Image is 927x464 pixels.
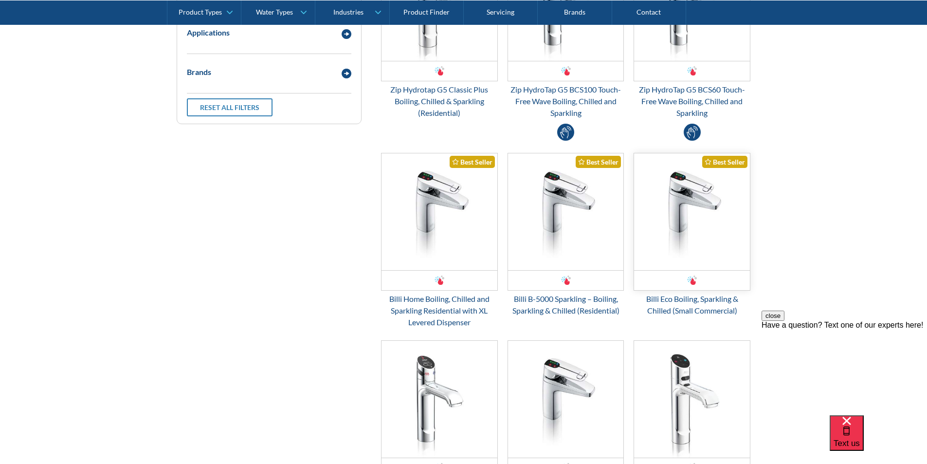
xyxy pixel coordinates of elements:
[382,153,497,270] img: Billi Home Boiling, Chilled and Sparkling Residential with XL Levered Dispenser
[830,415,927,464] iframe: podium webchat widget bubble
[187,66,211,78] div: Brands
[333,8,364,16] div: Industries
[450,156,495,168] div: Best Seller
[762,311,927,427] iframe: podium webchat widget prompt
[576,156,621,168] div: Best Seller
[381,84,498,119] div: Zip Hydrotap G5 Classic Plus Boiling, Chilled & Sparkling (Residential)
[179,8,222,16] div: Product Types
[508,153,624,316] a: Billi B-5000 Sparkling – Boiling, Sparkling & Chilled (Residential)Best SellerBilli B-5000 Sparkl...
[634,84,750,119] div: Zip HydroTap G5 BCS60 Touch-Free Wave Boiling, Chilled and Sparkling
[382,341,497,458] img: Zip HydroTap G5 BCS20 Touch Free Wave Boiling, Chilled, Sparkling
[381,153,498,328] a: Billi Home Boiling, Chilled and Sparkling Residential with XL Levered DispenserBest SellerBilli H...
[634,341,750,458] img: Zip Hydrotap G5 Classic Boiling, Sparkling & Chilled BCS60 (Commercial)
[702,156,747,168] div: Best Seller
[187,98,273,116] a: Reset all filters
[508,341,624,458] img: Billi Quadra Boiling, Sparkling & Chilled 250/200 (Commercial)
[508,84,624,119] div: Zip HydroTap G5 BCS100 Touch-Free Wave Boiling, Chilled and Sparkling
[508,153,624,270] img: Billi B-5000 Sparkling – Boiling, Sparkling & Chilled (Residential)
[381,293,498,328] div: Billi Home Boiling, Chilled and Sparkling Residential with XL Levered Dispenser
[634,153,750,316] a: Billi Eco Boiling, Sparkling & Chilled (Small Commercial)Best SellerBilli Eco Boiling, Sparkling ...
[508,293,624,316] div: Billi B-5000 Sparkling – Boiling, Sparkling & Chilled (Residential)
[634,293,750,316] div: Billi Eco Boiling, Sparkling & Chilled (Small Commercial)
[187,27,230,38] div: Applications
[634,153,750,270] img: Billi Eco Boiling, Sparkling & Chilled (Small Commercial)
[256,8,293,16] div: Water Types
